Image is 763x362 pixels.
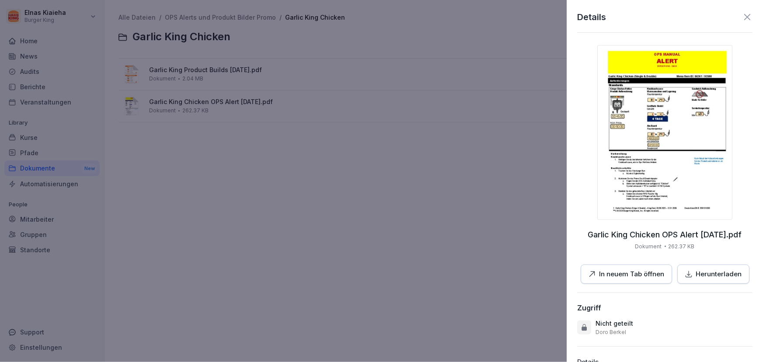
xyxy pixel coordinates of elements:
[635,243,662,251] p: Dokument
[596,329,626,336] p: Doro Berkel
[581,265,672,284] button: In neuem Tab öffnen
[599,269,665,279] p: In neuem Tab öffnen
[596,319,633,328] p: Nicht geteilt
[577,303,601,312] div: Zugriff
[696,269,742,279] p: Herunterladen
[677,265,749,284] button: Herunterladen
[669,243,695,251] p: 262.37 KB
[577,10,606,24] p: Details
[597,45,732,220] img: thumbnail
[588,230,742,239] p: Garlic King Chicken OPS Alert Sep 25.pdf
